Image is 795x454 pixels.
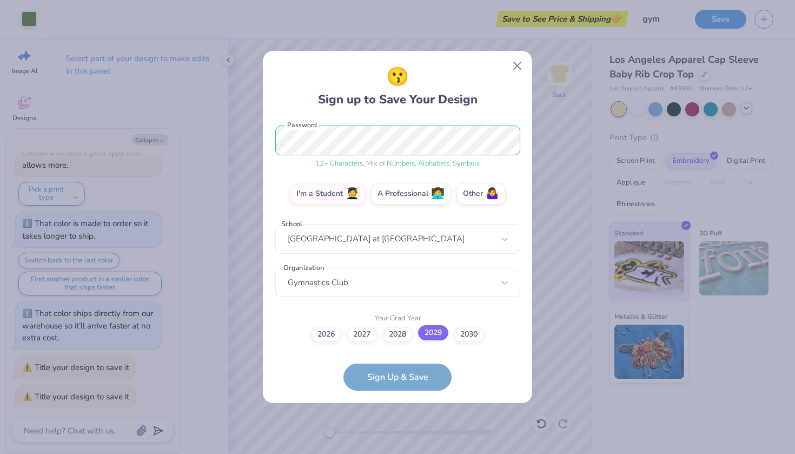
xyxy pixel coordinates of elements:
label: I'm a Student [290,183,366,205]
label: School [280,219,304,229]
label: 2026 [311,327,341,342]
label: Your Grad Year [374,313,421,324]
span: Numbers [387,159,415,168]
span: 12 + Characters [315,159,363,168]
label: A Professional [371,183,451,205]
div: , Mix of , , [275,159,520,169]
span: 😗 [386,63,409,91]
span: Alphabets [418,159,449,168]
label: 2030 [454,327,484,342]
span: 👩‍💻 [431,188,445,200]
label: 2028 [382,327,413,342]
label: 2027 [347,327,377,342]
label: 2029 [418,325,448,340]
span: Symbols [453,159,480,168]
div: Sign up to Save Your Design [318,63,478,109]
button: Close [507,56,528,76]
label: Organization [281,262,326,273]
span: 🧑‍🎓 [346,188,359,200]
span: 🤷‍♀️ [486,188,499,200]
label: Other [456,183,506,205]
